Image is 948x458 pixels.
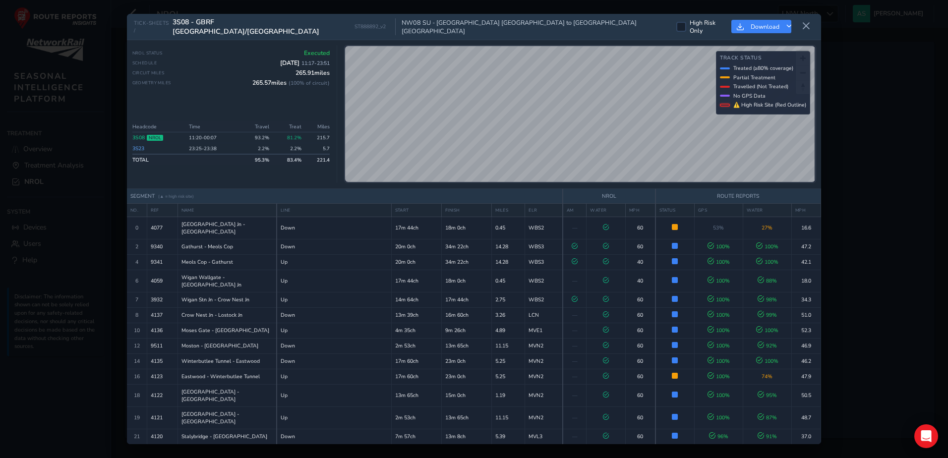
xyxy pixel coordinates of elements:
[625,239,655,254] td: 60
[272,143,304,155] td: 2.2%
[441,384,491,406] td: 15m 0ch
[791,338,821,353] td: 46.9
[525,406,563,429] td: MVN2
[391,239,441,254] td: 20m 0ch
[132,154,186,165] td: TOTAL
[525,292,563,307] td: WBS2
[147,406,178,429] td: 4121
[492,307,525,323] td: 3.26
[147,203,178,217] th: REF
[147,369,178,384] td: 4123
[277,292,391,307] td: Up
[391,406,441,429] td: 2m 53ch
[277,203,391,217] th: LINE
[563,203,587,217] th: AM
[135,243,138,250] span: 2
[762,373,772,380] span: 74 %
[572,392,578,399] span: —
[147,254,178,270] td: 9341
[791,217,821,239] td: 16.6
[572,224,578,231] span: —
[791,369,821,384] td: 47.9
[572,373,578,380] span: —
[572,342,578,349] span: —
[708,357,730,365] span: 100 %
[708,414,730,421] span: 100 %
[178,203,277,217] th: NAME
[625,307,655,323] td: 60
[277,338,391,353] td: Down
[791,323,821,338] td: 52.3
[733,92,766,100] span: No GPS Data
[186,143,239,155] td: 23:25-23:38
[391,369,441,384] td: 17m 60ch
[572,327,578,334] span: —
[272,121,304,132] th: Treat
[441,307,491,323] td: 16m 60ch
[655,203,695,217] th: STATUS
[391,292,441,307] td: 14m 64ch
[625,353,655,369] td: 60
[304,49,330,57] span: Executed
[492,323,525,338] td: 4.89
[492,369,525,384] td: 5.25
[147,353,178,369] td: 4135
[441,338,491,353] td: 13m 65ch
[758,277,777,285] span: 88 %
[181,327,269,334] span: Moses Gate - [GEOGRAPHIC_DATA]
[277,217,391,239] td: Down
[762,224,772,231] span: 27 %
[492,217,525,239] td: 0.45
[239,143,272,155] td: 2.2 %
[791,292,821,307] td: 34.3
[181,342,258,349] span: Moston - [GEOGRAPHIC_DATA]
[572,277,578,285] span: —
[694,203,743,217] th: GPS
[132,70,165,76] span: Circuit Miles
[492,353,525,369] td: 5.25
[132,60,157,66] span: Schedule
[304,154,330,165] td: 221.4
[135,224,138,231] span: 0
[135,296,138,303] span: 7
[277,307,391,323] td: Down
[391,338,441,353] td: 2m 53ch
[391,384,441,406] td: 13m 65ch
[708,277,730,285] span: 100 %
[708,342,730,349] span: 100 %
[914,424,938,448] div: Open Intercom Messenger
[625,406,655,429] td: 60
[756,243,778,250] span: 100 %
[239,132,272,143] td: 93.2 %
[587,203,626,217] th: WATER
[441,369,491,384] td: 23m 0ch
[625,254,655,270] td: 40
[441,292,491,307] td: 17m 44ch
[132,50,163,56] span: NROL Status
[134,357,140,365] span: 14
[492,239,525,254] td: 14.28
[791,353,821,369] td: 46.2
[181,357,260,365] span: Winterbutlee Tunnel - Eastwood
[525,239,563,254] td: WBS3
[277,254,391,270] td: Up
[181,373,260,380] span: Eastwood - Winterbutlee Tunnel
[134,373,140,380] span: 16
[277,353,391,369] td: Down
[134,392,140,399] span: 18
[758,414,777,421] span: 87 %
[391,217,441,239] td: 17m 44ch
[708,392,730,399] span: 100 %
[441,239,491,254] td: 34m 22ch
[181,274,273,288] span: Wigan Wallgate - [GEOGRAPHIC_DATA] Jn
[280,59,330,67] span: [DATE]
[277,384,391,406] td: Up
[441,353,491,369] td: 23m 0ch
[733,83,788,90] span: Travelled (Not Treated)
[181,243,233,250] span: Gathurst - Meols Cop
[391,203,441,217] th: START
[301,59,330,67] span: 11:17 - 23:51
[525,338,563,353] td: MVN2
[147,270,178,292] td: 4059
[277,239,391,254] td: Down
